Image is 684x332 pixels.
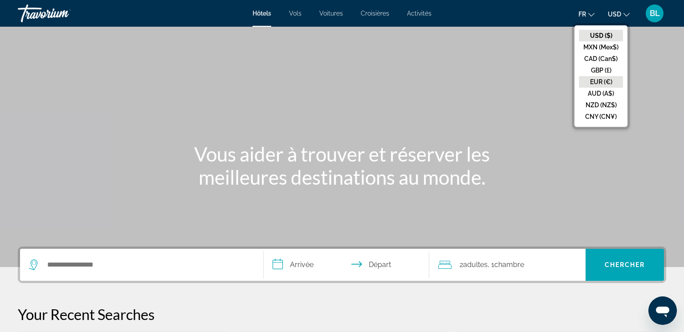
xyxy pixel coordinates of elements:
[319,10,343,17] a: Voitures
[20,249,664,281] div: Search widget
[407,10,432,17] a: Activités
[650,9,660,18] span: BL
[578,11,586,18] span: fr
[46,258,250,271] input: Search hotel destination
[460,259,488,271] span: 2
[586,249,664,281] button: Search
[579,65,623,76] button: GBP (£)
[289,10,301,17] a: Vols
[252,10,271,17] a: Hôtels
[608,11,621,18] span: USD
[579,41,623,53] button: MXN (Mex$)
[579,99,623,111] button: NZD (NZ$)
[488,259,524,271] span: , 1
[361,10,389,17] a: Croisières
[175,142,509,189] h1: Vous aider à trouver et réserver les meilleures destinations au monde.
[579,53,623,65] button: CAD (Can$)
[429,249,586,281] button: Travelers: 2 adults, 0 children
[264,249,429,281] button: Select check in and out date
[18,305,666,323] p: Your Recent Searches
[579,111,623,122] button: CNY (CN¥)
[18,2,107,25] a: Travorium
[605,261,645,268] span: Chercher
[579,88,623,99] button: AUD (A$)
[494,260,524,269] span: Chambre
[463,260,488,269] span: Adultes
[579,30,623,41] button: USD ($)
[579,76,623,88] button: EUR (€)
[608,8,630,20] button: Change currency
[643,4,666,23] button: User Menu
[578,8,594,20] button: Change language
[648,296,677,325] iframe: Bouton de lancement de la fenêtre de messagerie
